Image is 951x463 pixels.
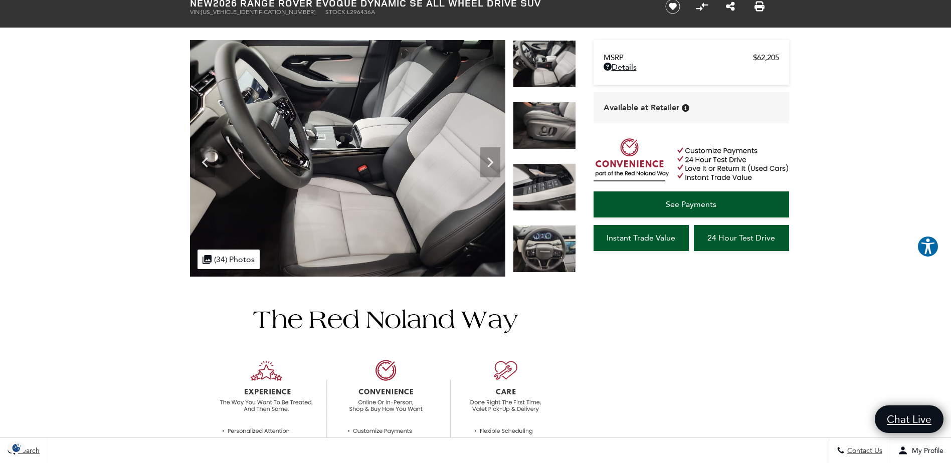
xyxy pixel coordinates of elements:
span: MSRP [604,53,753,62]
img: New 2026 Tribeca Blue LAND ROVER Dynamic SE image 16 [513,40,576,88]
span: [US_VEHICLE_IDENTIFICATION_NUMBER] [201,9,315,16]
img: New 2026 Tribeca Blue LAND ROVER Dynamic SE image 17 [505,40,821,277]
a: See Payments [594,191,789,217]
aside: Accessibility Help Desk [917,236,939,260]
img: New 2026 Tribeca Blue LAND ROVER Dynamic SE image 18 [513,163,576,211]
div: Privacy Settings [5,442,28,453]
a: Chat Live [875,405,943,433]
span: My Profile [908,446,943,455]
span: 24 Hour Test Drive [707,233,775,243]
div: (34) Photos [198,250,260,269]
span: VIN: [190,9,201,16]
a: MSRP $62,205 [604,53,779,62]
span: $62,205 [753,53,779,62]
div: Vehicle is in stock and ready for immediate delivery. Due to demand, availability is subject to c... [682,104,689,112]
a: 24 Hour Test Drive [694,225,789,251]
button: Open user profile menu [890,438,951,463]
span: L296436A [347,9,375,16]
img: New 2026 Tribeca Blue LAND ROVER Dynamic SE image 16 [190,40,505,277]
span: Contact Us [845,446,882,455]
a: Share this New 2026 Range Rover Evoque Dynamic SE All Wheel Drive SUV [726,1,735,13]
span: Instant Trade Value [607,233,675,243]
span: See Payments [666,199,716,209]
a: Print this New 2026 Range Rover Evoque Dynamic SE All Wheel Drive SUV [754,1,765,13]
button: Explore your accessibility options [917,236,939,258]
span: Stock: [325,9,347,16]
div: Previous [195,147,215,177]
span: Chat Live [882,412,936,426]
div: Next [480,147,500,177]
a: Details [604,62,779,72]
img: New 2026 Tribeca Blue LAND ROVER Dynamic SE image 19 [513,225,576,273]
img: New 2026 Tribeca Blue LAND ROVER Dynamic SE image 17 [513,102,576,149]
a: Instant Trade Value [594,225,689,251]
span: Available at Retailer [604,102,679,113]
iframe: YouTube video player [594,256,789,414]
